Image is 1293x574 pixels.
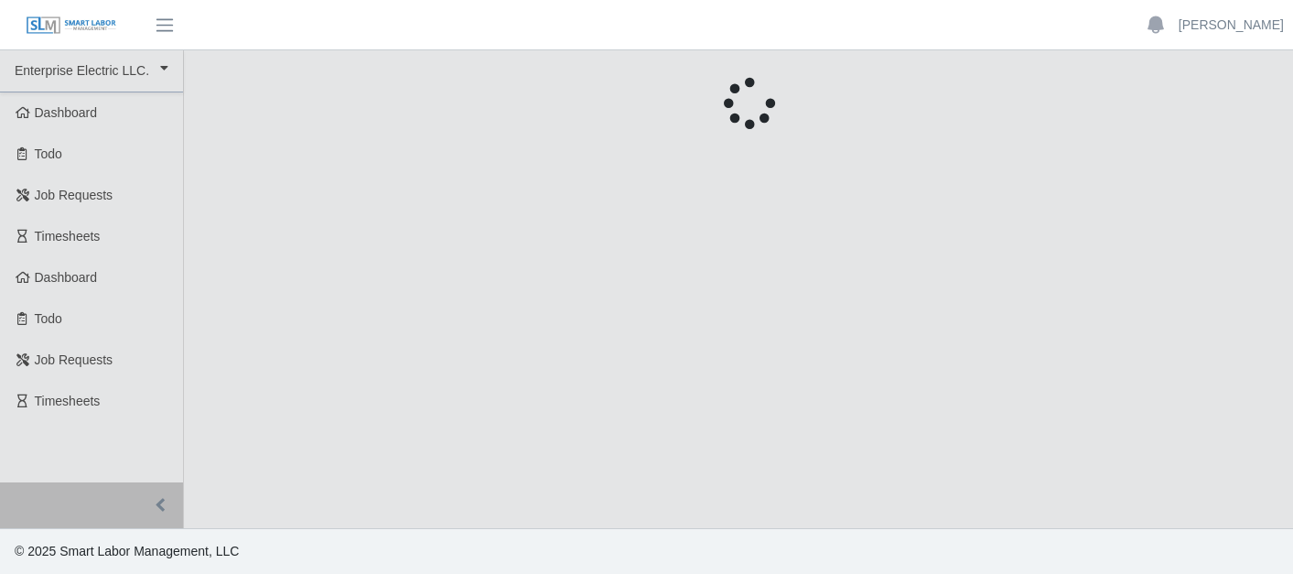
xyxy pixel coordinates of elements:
span: Job Requests [35,352,113,367]
span: Job Requests [35,188,113,202]
span: Dashboard [35,270,98,285]
span: Todo [35,311,62,326]
span: Timesheets [35,229,101,244]
a: [PERSON_NAME] [1179,16,1284,35]
span: Todo [35,146,62,161]
span: © 2025 Smart Labor Management, LLC [15,544,239,558]
img: SLM Logo [26,16,117,36]
span: Dashboard [35,105,98,120]
span: Timesheets [35,394,101,408]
